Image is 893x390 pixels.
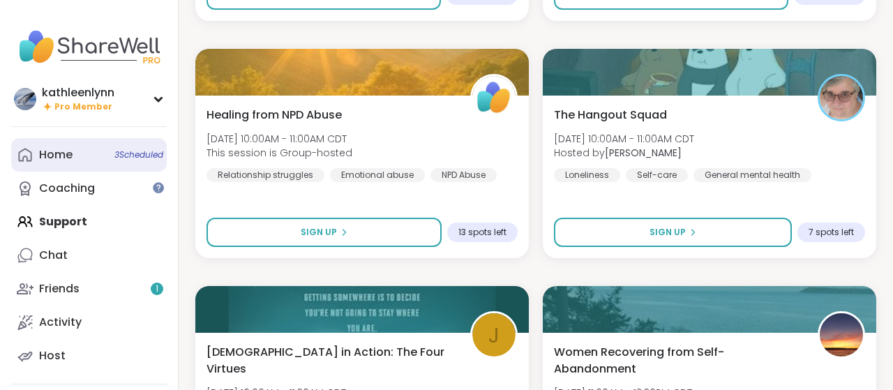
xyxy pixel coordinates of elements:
[605,146,682,160] b: [PERSON_NAME]
[14,88,36,110] img: kathleenlynn
[11,138,167,172] a: Home3Scheduled
[39,248,68,263] div: Chat
[820,313,863,357] img: MayC
[114,149,163,160] span: 3 Scheduled
[207,344,455,377] span: [DEMOGRAPHIC_DATA] in Action: The Four Virtues
[153,182,164,193] iframe: Spotlight
[11,339,167,373] a: Host
[39,281,80,297] div: Friends
[39,147,73,163] div: Home
[554,344,802,377] span: Women Recovering from Self-Abandonment
[301,226,337,239] span: Sign Up
[207,168,324,182] div: Relationship struggles
[554,132,694,146] span: [DATE] 10:00AM - 11:00AM CDT
[472,76,516,119] img: ShareWell
[207,132,352,146] span: [DATE] 10:00AM - 11:00AM CDT
[39,315,82,330] div: Activity
[820,76,863,119] img: Susan
[39,348,66,363] div: Host
[809,227,854,238] span: 7 spots left
[458,227,506,238] span: 13 spots left
[42,85,114,100] div: kathleenlynn
[488,319,500,352] span: J
[11,272,167,306] a: Friends1
[11,22,167,71] img: ShareWell Nav Logo
[554,146,694,160] span: Hosted by
[430,168,497,182] div: NPD Abuse
[207,218,442,247] button: Sign Up
[650,226,686,239] span: Sign Up
[39,181,95,196] div: Coaching
[554,107,667,123] span: The Hangout Squad
[156,283,158,295] span: 1
[554,168,620,182] div: Loneliness
[11,239,167,272] a: Chat
[11,172,167,205] a: Coaching
[11,306,167,339] a: Activity
[554,218,792,247] button: Sign Up
[693,168,811,182] div: General mental health
[54,101,112,113] span: Pro Member
[207,146,352,160] span: This session is Group-hosted
[207,107,342,123] span: Healing from NPD Abuse
[330,168,425,182] div: Emotional abuse
[626,168,688,182] div: Self-care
